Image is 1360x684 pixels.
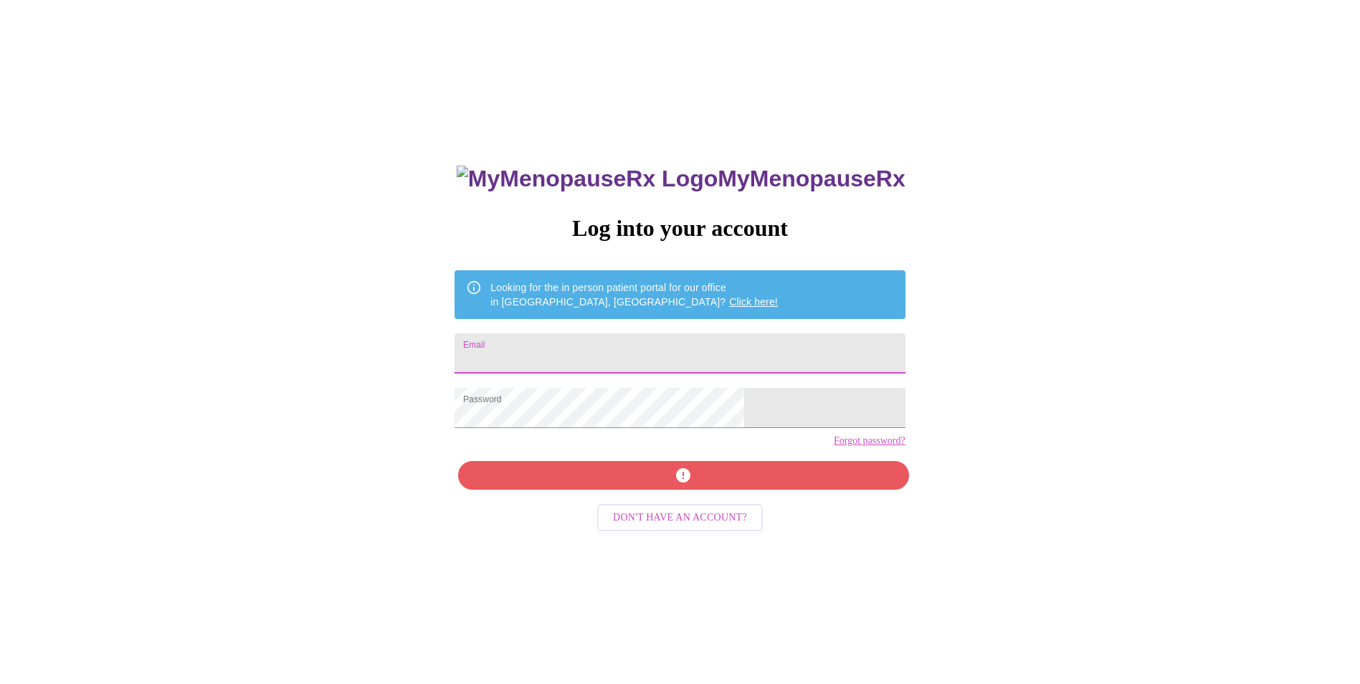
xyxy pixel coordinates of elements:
[834,435,905,447] a: Forgot password?
[594,510,766,523] a: Don't have an account?
[457,166,905,192] h3: MyMenopauseRx
[455,215,905,242] h3: Log into your account
[490,275,778,315] div: Looking for the in person patient portal for our office in [GEOGRAPHIC_DATA], [GEOGRAPHIC_DATA]?
[729,296,778,308] a: Click here!
[597,504,763,532] button: Don't have an account?
[457,166,718,192] img: MyMenopauseRx Logo
[613,509,747,527] span: Don't have an account?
